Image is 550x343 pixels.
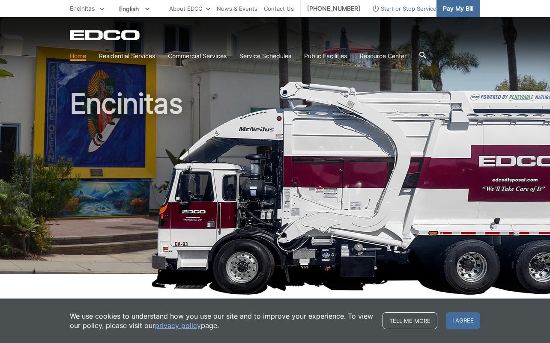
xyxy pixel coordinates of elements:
[383,312,437,329] a: Tell me more
[99,51,155,61] a: Residential Services
[113,2,156,16] span: English
[168,51,227,61] a: Commercial Services
[360,51,407,61] a: Resource Center
[70,51,86,61] a: Home
[70,90,480,278] h1: Encinitas
[264,4,294,13] a: Contact Us
[169,4,210,13] a: About EDCO
[304,51,347,61] a: Public Facilities
[70,5,95,12] span: Encinitas
[217,4,257,13] a: News & Events
[155,321,201,330] a: privacy policy
[239,51,291,61] a: Service Schedules
[443,4,473,13] span: Pay My Bill
[70,30,141,40] a: EDCD logo. Return to the homepage.
[70,311,374,330] p: We use cookies to understand how you use our site and to improve your experience. To view our pol...
[446,312,480,329] span: I agree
